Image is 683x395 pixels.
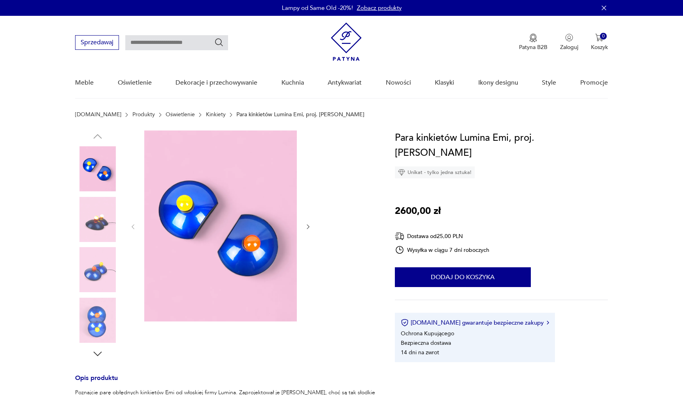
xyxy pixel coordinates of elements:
div: Wysyłka w ciągu 7 dni roboczych [395,245,490,255]
img: Ikonka użytkownika [565,34,573,42]
a: Meble [75,68,94,98]
a: Klasyki [435,68,454,98]
img: Zdjęcie produktu Para kinkietów Lumina Emi, proj. Tommaso Cimini [75,247,120,292]
a: Oświetlenie [118,68,152,98]
li: Ochrona Kupującego [401,330,454,337]
button: Patyna B2B [519,34,547,51]
a: Ikona medaluPatyna B2B [519,34,547,51]
a: Nowości [386,68,411,98]
img: Zdjęcie produktu Para kinkietów Lumina Emi, proj. Tommaso Cimini [75,298,120,343]
button: Sprzedawaj [75,35,119,50]
a: Antykwariat [328,68,362,98]
img: Ikona koszyka [595,34,603,42]
a: Promocje [580,68,608,98]
p: Zaloguj [560,43,578,51]
li: 14 dni na zwrot [401,349,439,356]
li: Bezpieczna dostawa [401,339,451,347]
img: Zdjęcie produktu Para kinkietów Lumina Emi, proj. Tommaso Cimini [75,197,120,242]
a: Produkty [132,112,155,118]
button: 0Koszyk [591,34,608,51]
div: 0 [600,33,607,40]
p: 2600,00 zł [395,204,441,219]
h3: Opis produktu [75,376,376,389]
a: Dekoracje i przechowywanie [175,68,257,98]
a: Style [542,68,556,98]
img: Zdjęcie produktu Para kinkietów Lumina Emi, proj. Tommaso Cimini [75,146,120,191]
img: Ikona strzałki w prawo [547,321,549,325]
a: Kuchnia [281,68,304,98]
p: Koszyk [591,43,608,51]
p: Lampy od Same Old -20%! [282,4,353,12]
button: [DOMAIN_NAME] gwarantuje bezpieczne zakupy [401,319,549,327]
a: Zobacz produkty [357,4,402,12]
a: Sprzedawaj [75,40,119,46]
div: Unikat - tylko jedna sztuka! [395,166,475,178]
img: Ikona medalu [529,34,537,42]
h1: Para kinkietów Lumina Emi, proj. [PERSON_NAME] [395,130,608,161]
img: Ikona certyfikatu [401,319,409,327]
a: Oświetlenie [166,112,195,118]
button: Zaloguj [560,34,578,51]
div: Dostawa od 25,00 PLN [395,231,490,241]
img: Ikona diamentu [398,169,405,176]
button: Dodaj do koszyka [395,267,531,287]
img: Ikona dostawy [395,231,404,241]
button: Szukaj [214,38,224,47]
img: Patyna - sklep z meblami i dekoracjami vintage [331,23,362,61]
a: [DOMAIN_NAME] [75,112,121,118]
a: Kinkiety [206,112,226,118]
p: Para kinkietów Lumina Emi, proj. [PERSON_NAME] [236,112,364,118]
p: Patyna B2B [519,43,547,51]
img: Zdjęcie produktu Para kinkietów Lumina Emi, proj. Tommaso Cimini [144,130,297,321]
a: Ikony designu [478,68,518,98]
